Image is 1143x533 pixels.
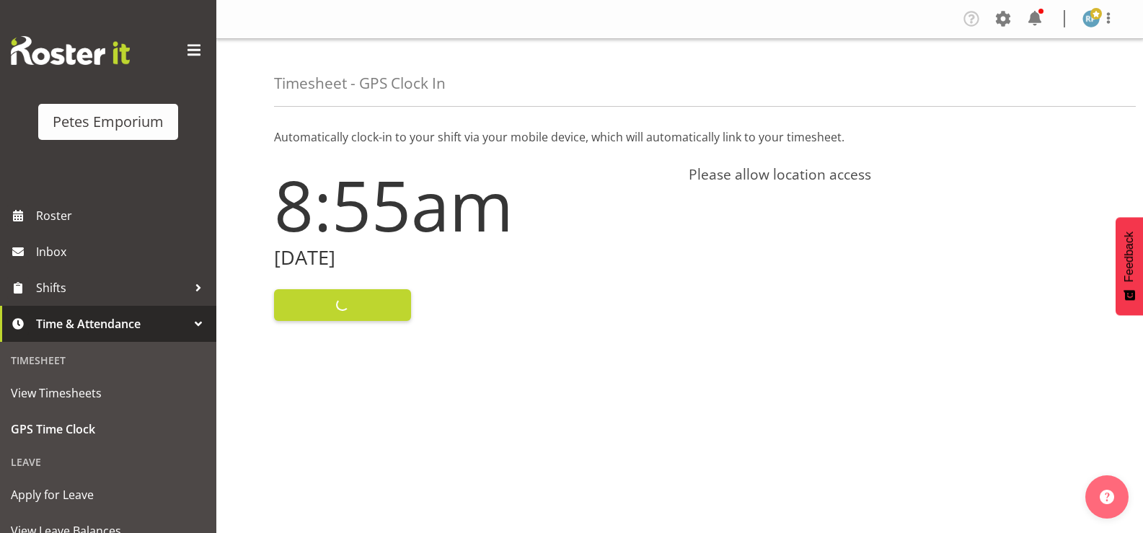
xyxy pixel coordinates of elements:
[274,166,671,244] h1: 8:55am
[1116,217,1143,315] button: Feedback - Show survey
[1100,490,1114,504] img: help-xxl-2.png
[689,166,1086,183] h4: Please allow location access
[36,277,187,299] span: Shifts
[4,375,213,411] a: View Timesheets
[36,241,209,263] span: Inbox
[11,36,130,65] img: Rosterit website logo
[1082,10,1100,27] img: reina-puketapu721.jpg
[11,382,206,404] span: View Timesheets
[36,313,187,335] span: Time & Attendance
[53,111,164,133] div: Petes Emporium
[274,128,1085,146] p: Automatically clock-in to your shift via your mobile device, which will automatically link to you...
[36,205,209,226] span: Roster
[274,75,446,92] h4: Timesheet - GPS Clock In
[4,477,213,513] a: Apply for Leave
[11,418,206,440] span: GPS Time Clock
[4,345,213,375] div: Timesheet
[11,484,206,506] span: Apply for Leave
[274,247,671,269] h2: [DATE]
[4,411,213,447] a: GPS Time Clock
[4,447,213,477] div: Leave
[1123,232,1136,282] span: Feedback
